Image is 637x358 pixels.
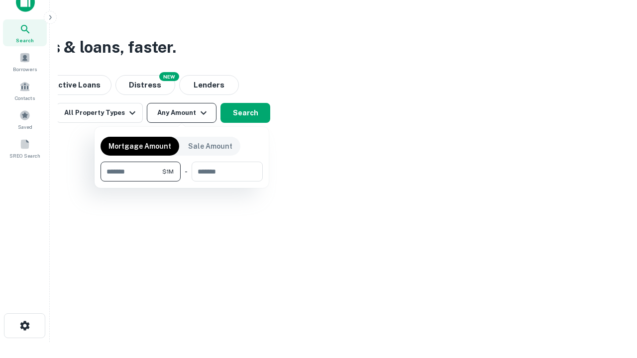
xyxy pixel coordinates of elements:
iframe: Chat Widget [587,278,637,326]
p: Sale Amount [188,141,232,152]
div: - [185,162,188,181]
span: $1M [162,167,174,176]
p: Mortgage Amount [108,141,171,152]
